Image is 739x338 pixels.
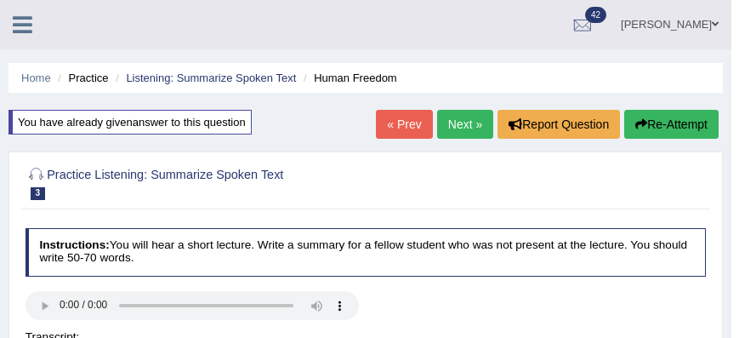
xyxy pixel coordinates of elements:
[126,72,296,84] a: Listening: Summarize Spoken Text
[376,110,432,139] a: « Prev
[39,238,109,251] b: Instructions:
[21,72,51,84] a: Home
[624,110,719,139] button: Re-Attempt
[9,110,252,135] div: You have already given answer to this question
[299,70,397,86] li: Human Freedom
[437,110,493,139] a: Next »
[585,7,606,23] span: 42
[26,164,447,200] h2: Practice Listening: Summarize Spoken Text
[54,70,108,86] li: Practice
[497,110,620,139] button: Report Question
[31,187,46,200] span: 3
[26,228,707,277] h4: You will hear a short lecture. Write a summary for a fellow student who was not present at the le...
